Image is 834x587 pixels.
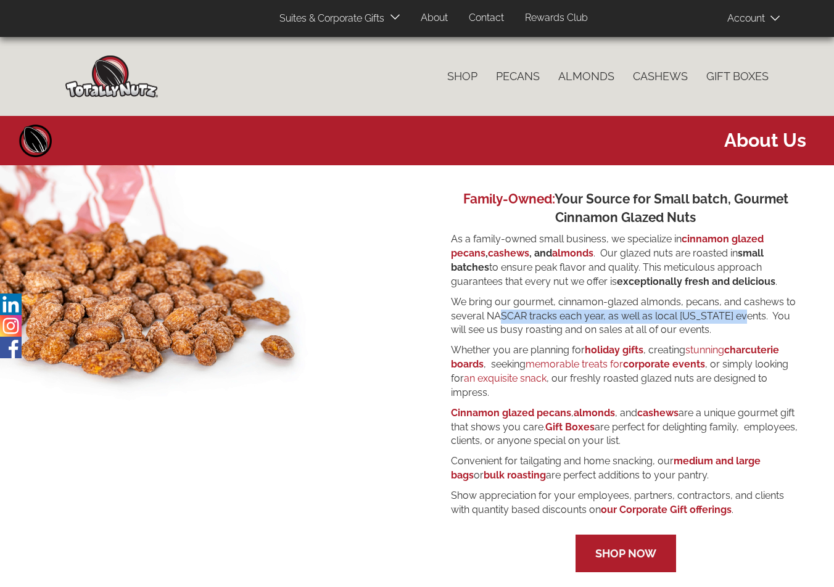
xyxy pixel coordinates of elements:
[9,127,806,154] span: About us
[487,64,549,89] a: Pecans
[624,64,697,89] a: Cashews
[637,407,679,419] a: cashews
[697,64,778,89] a: Gift Boxes
[617,276,775,287] strong: exceptionally fresh and delicious
[574,407,615,419] a: almonds
[552,247,593,259] a: almonds
[65,55,158,97] img: Home
[585,344,643,356] a: holiday gifts
[516,6,597,30] a: Rewards Club
[488,247,529,259] a: cashews
[438,64,487,89] a: Shop
[545,421,595,433] a: Gift Boxes
[623,358,705,370] strong: corporate events
[601,504,732,515] a: our Corporate Gift offerings
[451,295,800,338] p: We bring our gourmet, cinnamon-glazed almonds, pecans, and cashews to several NASCAR tracks each ...
[464,372,547,384] a: an exquisite snack
[270,7,388,31] a: Suites & Corporate Gifts
[451,343,800,400] p: Whether you are planning for , creating , seeking , or simply looking for , our freshly roasted g...
[463,191,788,225] span: Your Source for Small batch, Gourmet Cinnamon Glazed Nuts
[451,454,800,483] p: Convenient for tailgating and home snacking, our or are perfect additions to your pantry.
[549,64,624,89] a: Almonds
[460,6,513,30] a: Contact
[595,547,656,560] a: Shop Now
[484,469,546,481] a: bulk roasting
[526,358,705,370] a: memorable treats forcorporate events
[411,6,457,30] a: About
[463,191,555,207] span: Family-Owned:
[451,407,571,419] a: Cinnamon glazed pecans
[451,406,800,449] p: , , and are a unique gourmet gift that shows you care. are perfect for delighting family, employe...
[451,489,800,517] p: Show appreciation for your employees, partners, contractors, and clients with quantity based disc...
[451,232,800,289] p: As a family-owned small business, we specialize in . Our glazed nuts are roasted in to ensure pea...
